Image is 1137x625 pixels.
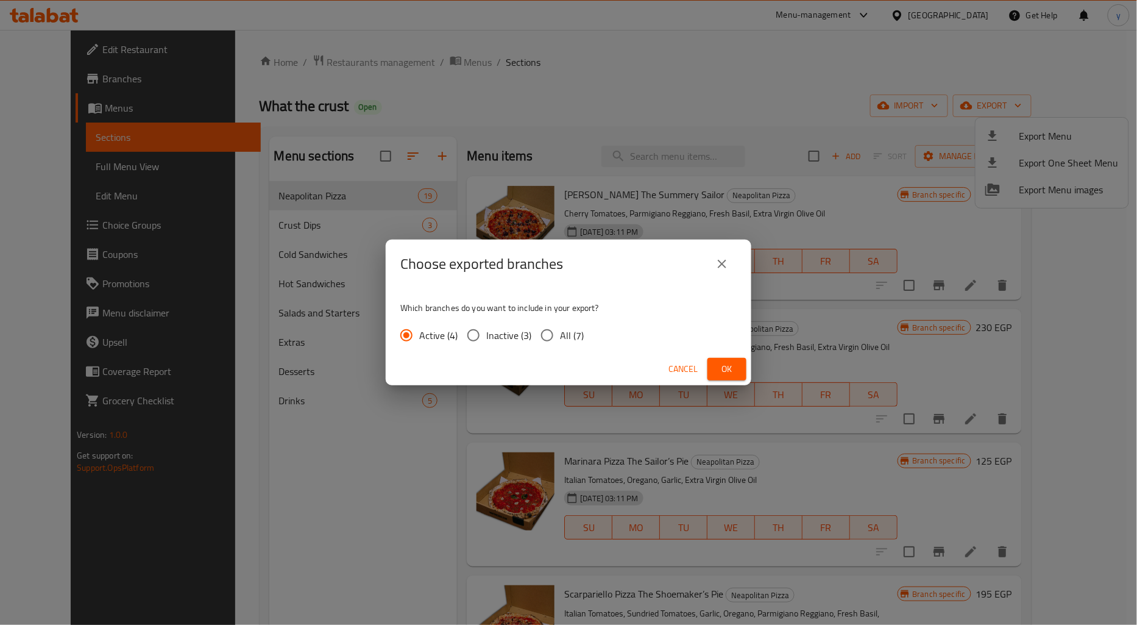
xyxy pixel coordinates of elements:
[486,328,531,343] span: Inactive (3)
[717,362,737,377] span: Ok
[664,358,703,380] button: Cancel
[560,328,584,343] span: All (7)
[707,358,746,380] button: Ok
[668,362,698,377] span: Cancel
[400,302,737,314] p: Which branches do you want to include in your export?
[707,249,737,279] button: close
[400,254,563,274] h2: Choose exported branches
[419,328,458,343] span: Active (4)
